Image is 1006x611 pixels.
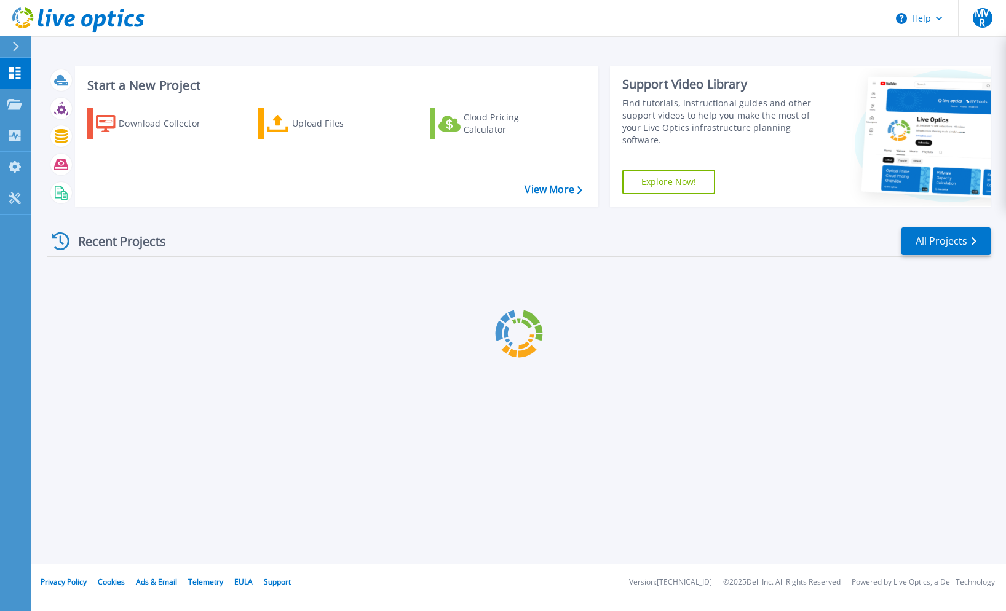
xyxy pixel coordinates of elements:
a: Ads & Email [136,577,177,587]
a: Support [264,577,291,587]
a: Privacy Policy [41,577,87,587]
li: Powered by Live Optics, a Dell Technology [852,578,995,586]
a: Cloud Pricing Calculator [430,108,567,139]
a: View More [525,184,582,195]
a: Download Collector [87,108,224,139]
div: Cloud Pricing Calculator [464,111,562,136]
a: Upload Files [258,108,395,139]
a: Explore Now! [622,170,716,194]
a: Cookies [98,577,125,587]
div: Find tutorials, instructional guides and other support videos to help you make the most of your L... [622,97,814,146]
div: Support Video Library [622,76,814,92]
div: Download Collector [119,111,217,136]
a: All Projects [901,227,991,255]
div: Recent Projects [47,226,183,256]
a: EULA [234,577,253,587]
span: MVR [973,8,992,28]
h3: Start a New Project [87,79,582,92]
li: Version: [TECHNICAL_ID] [629,578,712,586]
a: Telemetry [188,577,223,587]
li: © 2025 Dell Inc. All Rights Reserved [723,578,841,586]
div: Upload Files [292,111,390,136]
